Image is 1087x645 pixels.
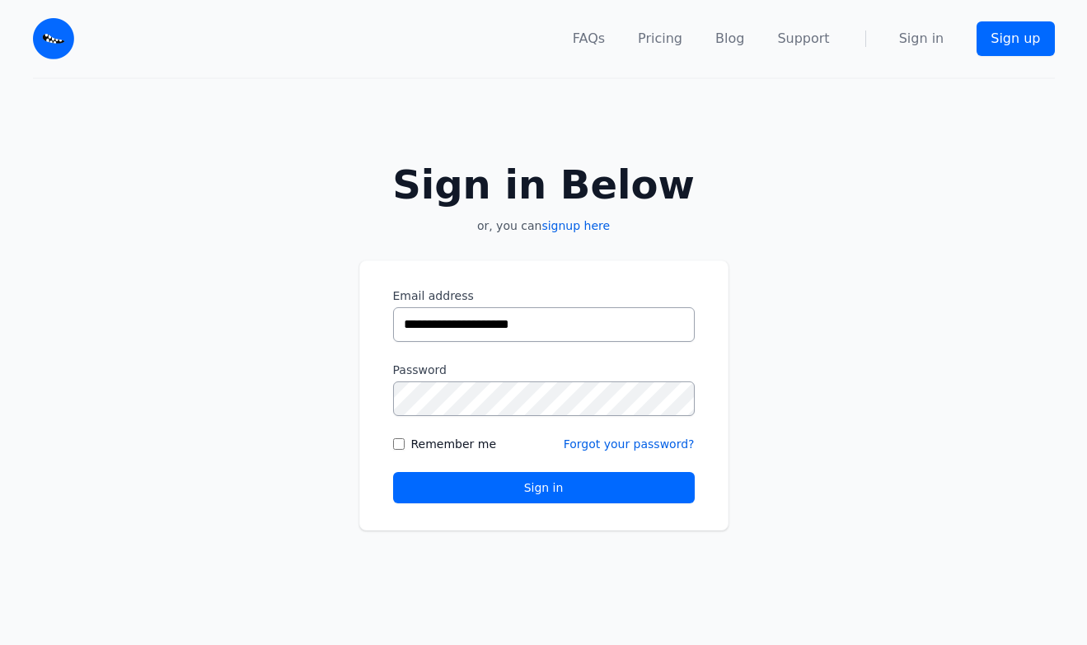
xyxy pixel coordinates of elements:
a: FAQs [573,29,605,49]
a: Support [777,29,829,49]
p: or, you can [359,217,729,234]
h2: Sign in Below [359,165,729,204]
a: Sign in [899,29,944,49]
a: Pricing [638,29,682,49]
label: Password [393,362,695,378]
label: Remember me [411,436,497,452]
img: Email Monster [33,18,74,59]
a: signup here [541,219,610,232]
a: Sign up [977,21,1054,56]
button: Sign in [393,472,695,503]
label: Email address [393,287,695,304]
a: Forgot your password? [564,437,695,451]
a: Blog [715,29,744,49]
